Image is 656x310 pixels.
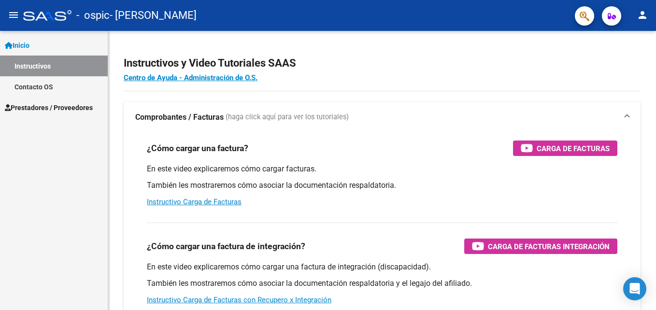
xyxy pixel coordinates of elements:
span: - ospic [76,5,110,26]
p: También les mostraremos cómo asociar la documentación respaldatoria y el legajo del afiliado. [147,278,617,289]
button: Carga de Facturas [513,141,617,156]
a: Instructivo Carga de Facturas [147,197,242,206]
span: Carga de Facturas [537,142,610,155]
p: En este video explicaremos cómo cargar facturas. [147,164,617,174]
mat-expansion-panel-header: Comprobantes / Facturas (haga click aquí para ver los tutoriales) [124,102,641,133]
h2: Instructivos y Video Tutoriales SAAS [124,54,641,72]
h3: ¿Cómo cargar una factura de integración? [147,240,305,253]
span: Carga de Facturas Integración [488,240,610,253]
span: Inicio [5,40,29,51]
p: También les mostraremos cómo asociar la documentación respaldatoria. [147,180,617,191]
p: En este video explicaremos cómo cargar una factura de integración (discapacidad). [147,262,617,272]
a: Centro de Ayuda - Administración de O.S. [124,73,257,82]
mat-icon: menu [8,9,19,21]
h3: ¿Cómo cargar una factura? [147,141,248,155]
span: (haga click aquí para ver los tutoriales) [226,112,349,123]
div: Open Intercom Messenger [623,277,646,300]
a: Instructivo Carga de Facturas con Recupero x Integración [147,296,331,304]
strong: Comprobantes / Facturas [135,112,224,123]
button: Carga de Facturas Integración [464,239,617,254]
span: Prestadores / Proveedores [5,102,93,113]
mat-icon: person [637,9,648,21]
span: - [PERSON_NAME] [110,5,197,26]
